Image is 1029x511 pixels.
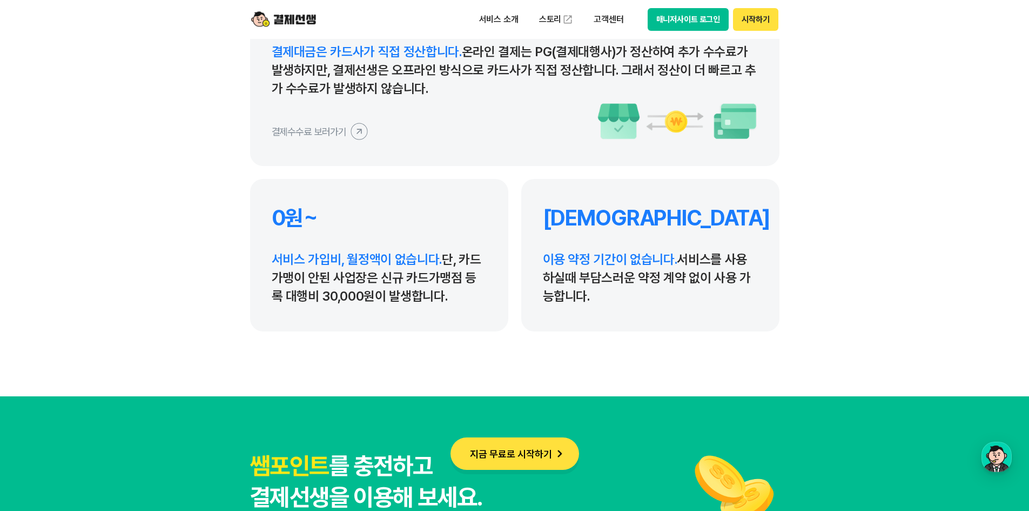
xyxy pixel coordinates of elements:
a: 홈 [3,343,71,370]
span: 설정 [167,359,180,368]
span: 홈 [34,359,41,368]
img: logo [251,9,316,30]
h4: 0원~ [272,205,487,231]
img: 화살표 아이콘 [552,446,567,461]
button: 시작하기 [733,8,778,31]
button: 매니저사이트 로그인 [648,8,729,31]
span: 이용 약정 기간이 없습니다. [543,251,677,267]
span: 대화 [99,360,112,368]
button: 결제수수료 보러가기 [272,123,368,140]
span: 결제대금은 카드사가 직접 정산합니다. [272,44,462,59]
p: 서비스 소개 [472,10,526,29]
p: 단, 카드가맹이 안된 사업장은 신규 카드가맹점 등록 대행비 30,000원이 발생합니다. [272,250,487,306]
h4: [DEMOGRAPHIC_DATA] [543,205,758,231]
span: 쌤포인트 [250,452,329,480]
a: 설정 [139,343,207,370]
p: 고객센터 [586,10,631,29]
a: 대화 [71,343,139,370]
p: 온라인 결제는 PG(결제대행사)가 정산하여 추가 수수료가 발생하지만, 결제선생은 오프라인 방식으로 카드사가 직접 정산합니다. 그래서 정산이 더 빠르고 추가 수수료가 발생하지 ... [272,43,758,98]
span: 서비스 가입비, 월정액이 없습니다. [272,251,442,267]
p: 서비스를 사용하실때 부담스러운 약정 계약 없이 사용 가능합니다. [543,250,758,306]
img: 외부 도메인 오픈 [562,14,573,25]
img: 수수료 이미지 [597,102,758,140]
button: 지금 무료로 시작하기 [450,437,579,470]
a: 스토리 [532,9,581,30]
